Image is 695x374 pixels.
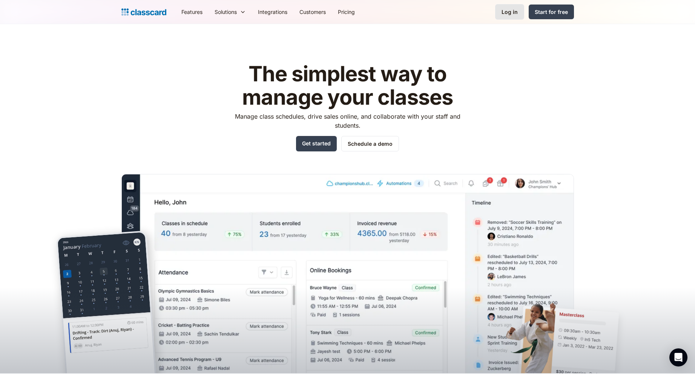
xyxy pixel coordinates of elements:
[529,5,574,19] a: Start for free
[502,8,518,16] div: Log in
[228,63,467,109] h1: The simplest way to manage your classes
[669,348,687,366] div: Open Intercom Messenger
[332,3,361,20] a: Pricing
[535,8,568,16] div: Start for free
[121,7,166,17] a: home
[296,136,337,151] a: Get started
[209,3,252,20] div: Solutions
[495,4,524,20] a: Log in
[215,8,237,16] div: Solutions
[293,3,332,20] a: Customers
[341,136,399,151] a: Schedule a demo
[175,3,209,20] a: Features
[228,112,467,130] p: Manage class schedules, drive sales online, and collaborate with your staff and students.
[252,3,293,20] a: Integrations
